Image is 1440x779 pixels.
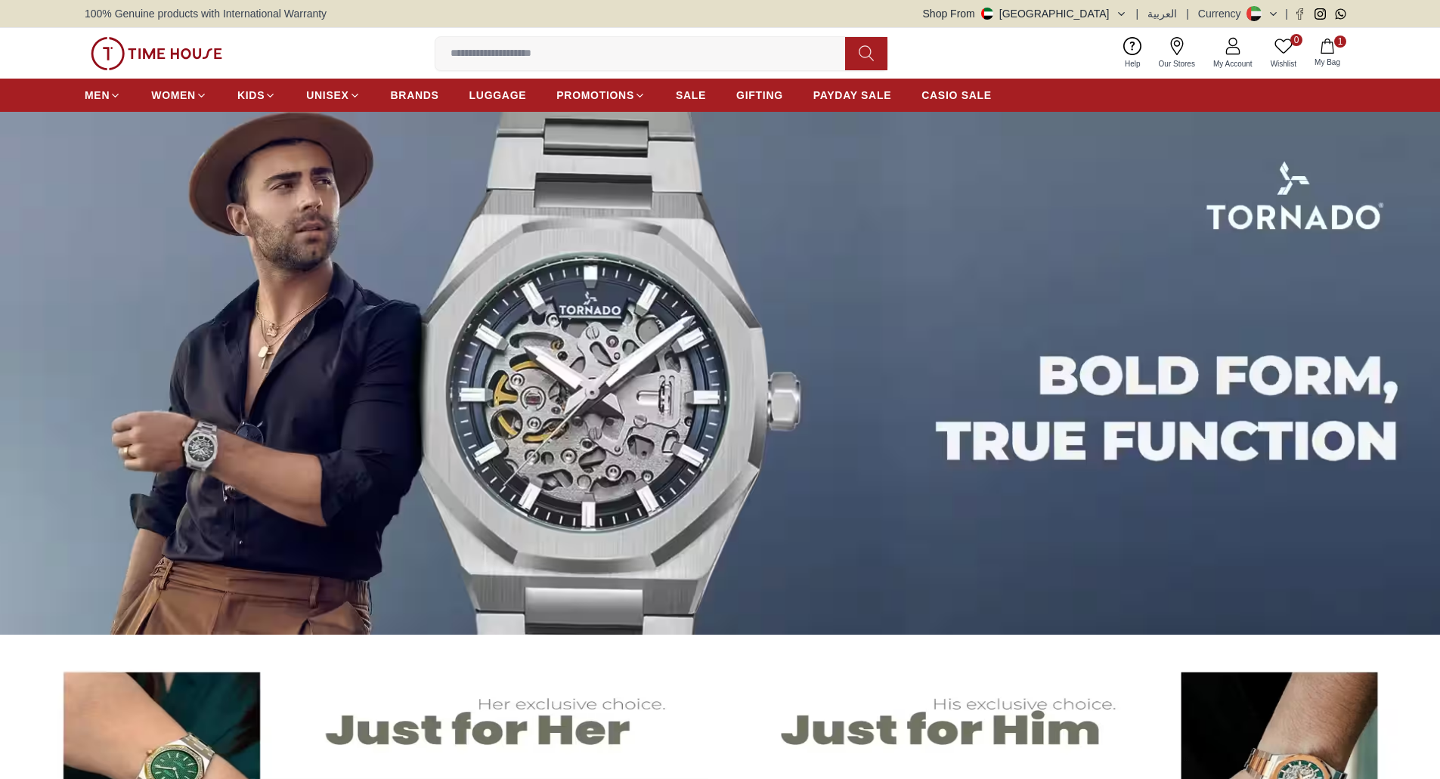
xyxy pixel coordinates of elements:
[556,88,634,103] span: PROMOTIONS
[85,82,121,109] a: MEN
[1285,6,1288,21] span: |
[921,88,992,103] span: CASIO SALE
[1198,6,1247,21] div: Currency
[1308,57,1346,68] span: My Bag
[1335,8,1346,20] a: Whatsapp
[1116,34,1150,73] a: Help
[306,82,360,109] a: UNISEX
[391,82,439,109] a: BRANDS
[813,82,891,109] a: PAYDAY SALE
[1136,6,1139,21] span: |
[736,88,783,103] span: GIFTING
[556,82,646,109] a: PROMOTIONS
[1186,6,1189,21] span: |
[469,82,527,109] a: LUGGAGE
[85,6,327,21] span: 100% Genuine products with International Warranty
[1334,36,1346,48] span: 1
[813,88,891,103] span: PAYDAY SALE
[676,88,706,103] span: SALE
[469,88,527,103] span: LUGGAGE
[1119,58,1147,70] span: Help
[306,88,348,103] span: UNISEX
[981,8,993,20] img: United Arab Emirates
[1147,6,1177,21] button: العربية
[1153,58,1201,70] span: Our Stores
[151,88,196,103] span: WOMEN
[736,82,783,109] a: GIFTING
[237,88,265,103] span: KIDS
[676,82,706,109] a: SALE
[151,82,207,109] a: WOMEN
[1315,8,1326,20] a: Instagram
[1207,58,1259,70] span: My Account
[1262,34,1305,73] a: 0Wishlist
[1265,58,1302,70] span: Wishlist
[1294,8,1305,20] a: Facebook
[85,88,110,103] span: MEN
[1290,34,1302,46] span: 0
[1305,36,1349,71] button: 1My Bag
[91,37,222,70] img: ...
[923,6,1127,21] button: Shop From[GEOGRAPHIC_DATA]
[391,88,439,103] span: BRANDS
[237,82,276,109] a: KIDS
[921,82,992,109] a: CASIO SALE
[1150,34,1204,73] a: Our Stores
